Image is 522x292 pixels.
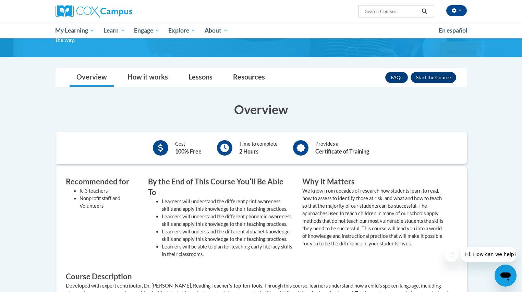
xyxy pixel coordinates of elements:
[175,140,202,156] div: Cost
[182,69,219,87] a: Lessons
[162,213,292,228] li: Learners will understand the different phonemic awareness skills and apply this knowledge to thei...
[66,177,138,187] h3: Recommended for
[239,140,278,156] div: Time to complete
[56,5,186,17] a: Cox Campus
[315,148,369,155] b: Certificate of Training
[168,26,196,35] span: Explore
[364,7,419,15] input: Search Courses
[51,23,99,38] a: My Learning
[148,177,292,198] h3: By the End of This Course Youʹll Be Able To
[205,26,228,35] span: About
[104,26,125,35] span: Learn
[315,140,369,156] div: Provides a
[461,247,517,262] iframe: Message from company
[439,27,468,34] span: En español
[175,148,202,155] b: 100% Free
[80,187,138,195] li: K-3 teachers
[411,72,456,83] button: Enroll
[66,271,457,282] h3: Course Description
[162,243,292,258] li: Learners will be able to plan for teaching early literacy skills in their classrooms.
[239,148,258,155] b: 2 Hours
[226,69,272,87] a: Resources
[162,228,292,243] li: Learners will understand the different alphabet knowledge skills and apply this knowledge to thei...
[134,26,160,35] span: Engage
[56,5,132,17] img: Cox Campus
[56,101,467,118] h3: Overview
[130,23,164,38] a: Engage
[495,265,517,287] iframe: Button to launch messaging window
[80,195,138,210] li: Nonprofit staff and Volunteers
[200,23,232,38] a: About
[45,23,477,38] div: Main menu
[55,26,95,35] span: My Learning
[164,23,200,38] a: Explore
[162,198,292,213] li: Learners will understand the different print awareness skills and apply this knowledge to their t...
[99,23,130,38] a: Learn
[385,72,408,83] a: FAQs
[419,7,429,15] button: Search
[302,177,446,187] h3: Why It Matters
[434,23,472,38] a: En español
[121,69,175,87] a: How it works
[70,69,114,87] a: Overview
[446,5,467,16] button: Account Settings
[445,248,458,262] iframe: Close message
[302,187,446,247] p: We know from decades of research how students learn to read, how to assess to identify those at r...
